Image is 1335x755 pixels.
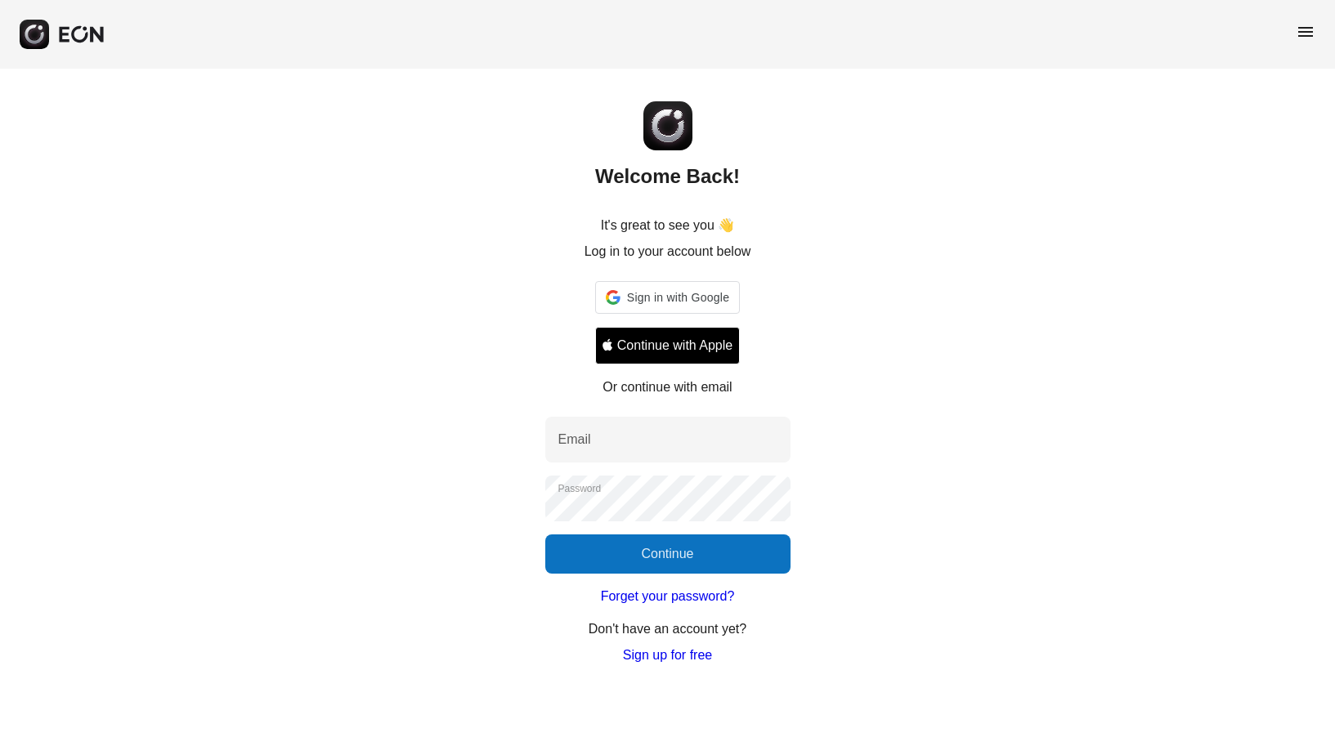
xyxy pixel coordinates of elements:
span: Sign in with Google [627,288,729,307]
h2: Welcome Back! [595,163,740,190]
a: Forget your password? [601,587,735,606]
div: Sign in with Google [595,281,740,314]
p: It's great to see you 👋 [601,216,735,235]
p: Log in to your account below [585,242,751,261]
label: Email [558,430,591,449]
p: Don't have an account yet? [589,619,746,639]
a: Sign up for free [623,646,712,665]
label: Password [558,482,602,495]
button: Continue [545,534,791,574]
button: Signin with apple ID [595,327,740,364]
p: Or continue with email [603,377,732,397]
span: menu [1296,22,1315,42]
